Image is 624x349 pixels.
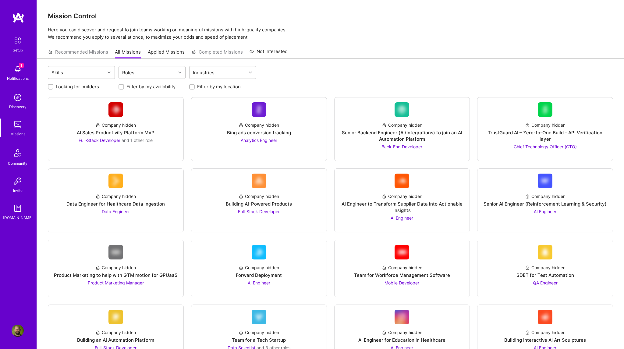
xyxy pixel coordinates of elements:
[102,209,130,214] span: Data Engineer
[395,245,409,259] img: Company Logo
[12,175,24,187] img: Invite
[354,272,450,278] div: Team for Workforce Management Software
[382,122,422,128] div: Company hidden
[381,144,422,149] span: Back-End Developer
[249,71,252,74] i: icon Chevron
[115,49,141,59] a: All Missions
[538,174,552,188] img: Company Logo
[534,209,556,214] span: AI Engineer
[108,245,123,259] img: Company Logo
[12,202,24,214] img: guide book
[525,122,565,128] div: Company hidden
[504,337,586,343] div: Building Interactive AI Art Sculptures
[339,174,465,227] a: Company LogoCompany hiddenAI Engineer to Transform Supplier Data into Actionable InsightsAI Engineer
[11,34,24,47] img: setup
[236,272,282,278] div: Forward Deployment
[95,193,136,199] div: Company hidden
[395,102,409,117] img: Company Logo
[239,122,279,128] div: Company hidden
[516,272,574,278] div: SDET for Test Automation
[227,129,291,136] div: Bing ads conversion tracking
[12,12,24,23] img: logo
[382,329,422,336] div: Company hidden
[252,310,266,324] img: Company Logo
[525,264,565,271] div: Company hidden
[108,71,111,74] i: icon Chevron
[8,160,27,167] div: Community
[252,174,266,188] img: Company Logo
[484,201,607,207] div: Senior AI Engineer (Reinforcement Learning & Security)
[525,329,565,336] div: Company hidden
[10,131,25,137] div: Missions
[482,102,608,156] a: Company LogoCompany hiddenTrustGuard AI – Zero-to-One Build - API Verification layerChief Technol...
[53,174,179,227] a: Company LogoCompany hiddenData Engineer for Healthcare Data IngestionData Engineer
[48,12,613,20] h3: Mission Control
[232,337,286,343] div: Team for a Tech Startup
[239,329,279,336] div: Company hidden
[108,102,123,117] img: Company Logo
[538,310,552,324] img: Company Logo
[238,209,280,214] span: Full-Stack Developer
[196,174,322,227] a: Company LogoCompany hiddenBuilding AI-Powered ProductsFull-Stack Developer
[10,325,25,337] a: User Avatar
[191,68,216,77] div: Industries
[12,118,24,131] img: teamwork
[482,174,608,227] a: Company LogoCompany hiddenSenior AI Engineer (Reinforcement Learning & Security)AI Engineer
[10,146,25,160] img: Community
[48,26,613,41] p: Here you can discover and request to join teams working on meaningful missions with high-quality ...
[382,264,422,271] div: Company hidden
[9,104,27,110] div: Discovery
[95,264,136,271] div: Company hidden
[108,310,123,324] img: Company Logo
[88,280,144,285] span: Product Marketing Manager
[53,245,179,292] a: Company LogoCompany hiddenProduct Marketing to help with GTM motion for GPUaaSProduct Marketing M...
[12,325,24,337] img: User Avatar
[395,310,409,324] img: Company Logo
[50,68,65,77] div: Skills
[514,144,577,149] span: Chief Technology Officer (CTO)
[250,48,288,59] a: Not Interested
[122,138,153,143] span: and 1 other role
[77,129,154,136] div: AI Sales Productivity Platform MVP
[126,83,175,90] label: Filter by my availability
[538,245,552,259] img: Company Logo
[339,201,465,213] div: AI Engineer to Transform Supplier Data into Actionable Insights
[121,68,136,77] div: Roles
[248,280,270,285] span: AI Engineer
[358,337,445,343] div: AI Engineer for Education in Healthcare
[108,174,123,188] img: Company Logo
[538,102,552,117] img: Company Logo
[226,201,292,207] div: Building AI-Powered Products
[339,129,465,142] div: Senior Backend Engineer (AI/Integrations) to join an AI Automation Platform
[339,102,465,156] a: Company LogoCompany hiddenSenior Backend Engineer (AI/Integrations) to join an AI Automation Plat...
[148,49,185,59] a: Applied Missions
[339,245,465,292] a: Company LogoCompany hiddenTeam for Workforce Management SoftwareMobile Developer
[13,47,23,53] div: Setup
[197,83,241,90] label: Filter by my location
[391,215,413,220] span: AI Engineer
[252,245,266,259] img: Company Logo
[13,187,23,194] div: Invite
[56,83,99,90] label: Looking for builders
[385,280,419,285] span: Mobile Developer
[178,71,181,74] i: icon Chevron
[533,280,558,285] span: QA Engineer
[12,91,24,104] img: discovery
[241,138,277,143] span: Analytics Engineer
[252,102,266,117] img: Company Logo
[95,122,136,128] div: Company hidden
[395,174,409,188] img: Company Logo
[53,102,179,156] a: Company LogoCompany hiddenAI Sales Productivity Platform MVPFull-Stack Developer and 1 other role
[196,102,322,156] a: Company LogoCompany hiddenBing ads conversion trackingAnalytics Engineer
[54,272,178,278] div: Product Marketing to help with GTM motion for GPUaaS
[482,245,608,292] a: Company LogoCompany hiddenSDET for Test AutomationQA Engineer
[95,329,136,336] div: Company hidden
[382,193,422,199] div: Company hidden
[482,129,608,142] div: TrustGuard AI – Zero-to-One Build - API Verification layer
[77,337,154,343] div: Building an AI Automation Platform
[3,214,33,221] div: [DOMAIN_NAME]
[66,201,165,207] div: Data Engineer for Healthcare Data Ingestion
[239,193,279,199] div: Company hidden
[525,193,565,199] div: Company hidden
[239,264,279,271] div: Company hidden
